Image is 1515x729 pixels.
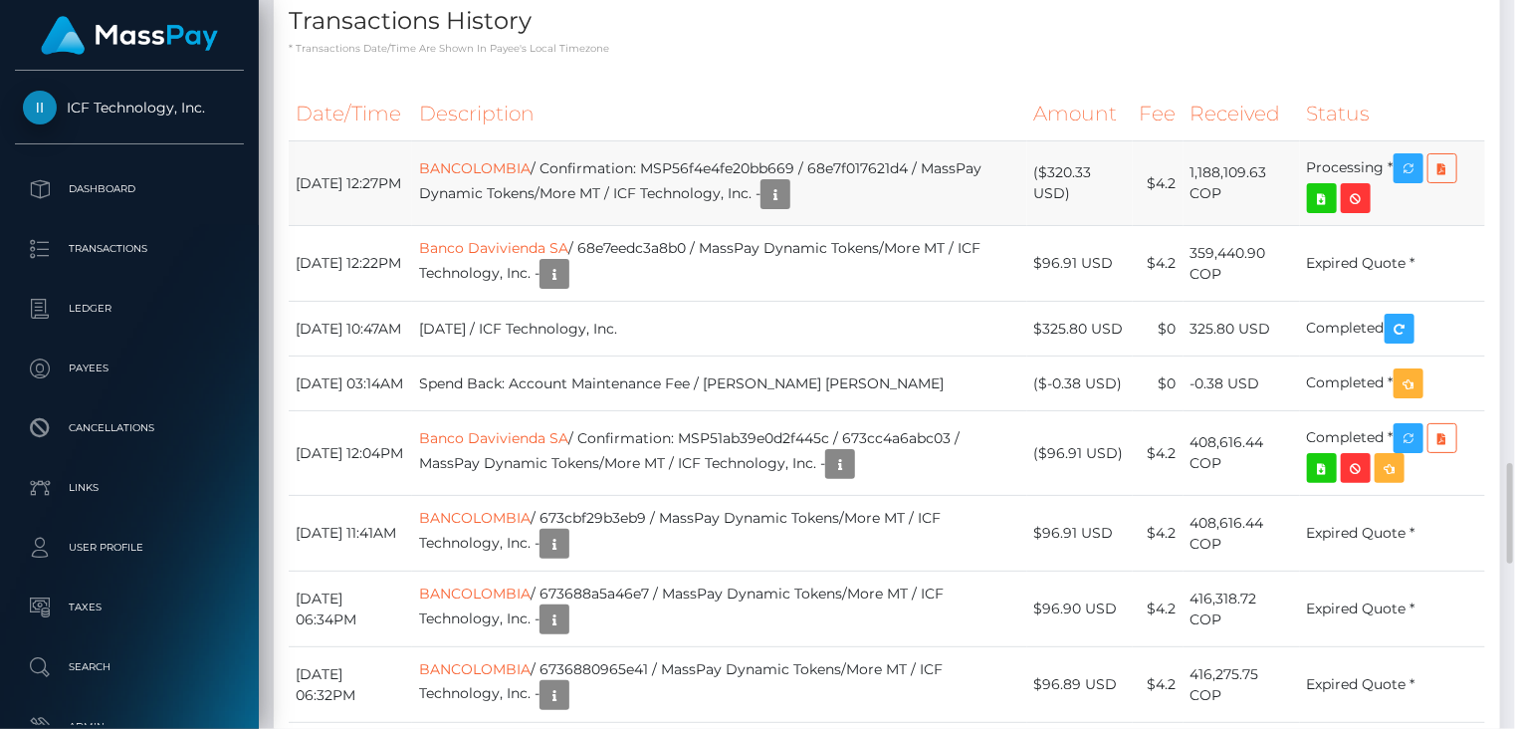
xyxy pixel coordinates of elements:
td: / Confirmation: MSP51ab39e0d2f445c / 673cc4a6abc03 / MassPay Dynamic Tokens/More MT / ICF Technol... [412,411,1027,496]
td: $4.2 [1133,572,1184,647]
td: / 673688a5a46e7 / MassPay Dynamic Tokens/More MT / ICF Technology, Inc. - [412,572,1027,647]
td: [DATE] 03:14AM [289,357,412,411]
td: $4.2 [1133,647,1184,723]
td: $96.90 USD [1027,572,1133,647]
p: User Profile [23,533,236,563]
td: ($96.91 USD) [1027,411,1133,496]
td: [DATE] 11:41AM [289,496,412,572]
td: Expired Quote * [1300,572,1485,647]
td: $96.91 USD [1027,226,1133,302]
img: ICF Technology, Inc. [23,91,57,124]
a: Taxes [15,583,244,632]
td: $4.2 [1133,226,1184,302]
td: -0.38 USD [1184,357,1300,411]
td: $4.2 [1133,141,1184,226]
th: Status [1300,87,1485,141]
p: Cancellations [23,413,236,443]
td: $96.91 USD [1027,496,1133,572]
img: MassPay Logo [41,16,218,55]
th: Fee [1133,87,1184,141]
td: Processing * [1300,141,1485,226]
a: Banco Davivienda SA [419,239,568,257]
a: Dashboard [15,164,244,214]
td: / 6736880965e41 / MassPay Dynamic Tokens/More MT / ICF Technology, Inc. - [412,647,1027,723]
td: $0 [1133,302,1184,357]
td: [DATE] / ICF Technology, Inc. [412,302,1027,357]
td: ($320.33 USD) [1027,141,1133,226]
p: Links [23,473,236,503]
th: Amount [1027,87,1133,141]
td: ($-0.38 USD) [1027,357,1133,411]
p: Ledger [23,294,236,324]
a: Search [15,642,244,692]
td: [DATE] 06:32PM [289,647,412,723]
td: Completed * [1300,411,1485,496]
a: Transactions [15,224,244,274]
p: Taxes [23,593,236,622]
h4: Transactions History [289,4,1485,39]
a: BANCOLOMBIA [419,585,531,603]
td: 359,440.90 COP [1184,226,1300,302]
td: $96.89 USD [1027,647,1133,723]
p: Search [23,652,236,682]
a: Payees [15,344,244,393]
a: Ledger [15,284,244,334]
a: BANCOLOMBIA [419,159,531,177]
td: $4.2 [1133,411,1184,496]
td: [DATE] 12:04PM [289,411,412,496]
span: ICF Technology, Inc. [15,99,244,117]
td: / 673cbf29b3eb9 / MassPay Dynamic Tokens/More MT / ICF Technology, Inc. - [412,496,1027,572]
td: 408,616.44 COP [1184,411,1300,496]
a: Cancellations [15,403,244,453]
p: Dashboard [23,174,236,204]
p: Payees [23,354,236,383]
td: 1,188,109.63 COP [1184,141,1300,226]
td: / Confirmation: MSP56f4e4fe20bb669 / 68e7f017621d4 / MassPay Dynamic Tokens/More MT / ICF Technol... [412,141,1027,226]
td: 408,616.44 COP [1184,496,1300,572]
td: Expired Quote * [1300,647,1485,723]
td: [DATE] 10:47AM [289,302,412,357]
td: / 68e7eedc3a8b0 / MassPay Dynamic Tokens/More MT / ICF Technology, Inc. - [412,226,1027,302]
a: Links [15,463,244,513]
td: $4.2 [1133,496,1184,572]
td: Expired Quote * [1300,226,1485,302]
a: Banco Davivienda SA [419,429,568,447]
td: Expired Quote * [1300,496,1485,572]
th: Date/Time [289,87,412,141]
td: $325.80 USD [1027,302,1133,357]
p: * Transactions date/time are shown in payee's local timezone [289,41,1485,56]
td: 325.80 USD [1184,302,1300,357]
td: Completed [1300,302,1485,357]
a: BANCOLOMBIA [419,660,531,678]
td: [DATE] 06:34PM [289,572,412,647]
a: User Profile [15,523,244,573]
a: BANCOLOMBIA [419,509,531,527]
p: Transactions [23,234,236,264]
td: [DATE] 12:27PM [289,141,412,226]
td: Spend Back: Account Maintenance Fee / [PERSON_NAME] [PERSON_NAME] [412,357,1027,411]
td: Completed * [1300,357,1485,411]
td: 416,318.72 COP [1184,572,1300,647]
td: 416,275.75 COP [1184,647,1300,723]
th: Description [412,87,1027,141]
td: $0 [1133,357,1184,411]
th: Received [1184,87,1300,141]
td: [DATE] 12:22PM [289,226,412,302]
